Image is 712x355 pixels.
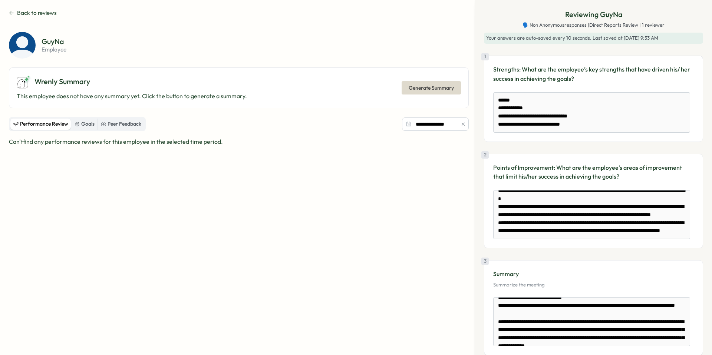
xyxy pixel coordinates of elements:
p: Summarize the meeting [493,282,694,288]
div: Peer Feedback [101,120,141,128]
div: 3 [481,258,489,265]
p: GuyNa [42,38,66,45]
p: Strengths: What are the employee’s key strengths that have driven his/ her success in achieving t... [493,65,694,83]
img: GuyNa [9,32,36,59]
p: This employee does not have any summary yet. Click the button to generate a summary. [17,92,247,101]
span: Back to reviews [17,9,57,17]
div: Performance Review [13,120,68,128]
span: 🗣️ Non Anonymous responses | Direct Reports Review | 1 reviewer [523,22,665,29]
span: Wrenly Summary [34,76,90,87]
div: 1 [481,53,489,60]
div: Goals [75,120,95,128]
span: Your answers are auto-saved every 10 seconds [486,35,590,41]
p: Points of Improvement: What are the employee's areas of improvement that limit his/her success in... [493,163,694,182]
button: Back to reviews [9,9,57,17]
div: . Last saved at [DATE] 9:53 AM [484,33,703,44]
p: Summary [493,269,694,279]
p: employee [42,47,66,52]
span: Generate Summary [409,82,454,94]
span: Can't find any performance reviews for this employee in the selected time period. [9,138,223,145]
button: Generate Summary [402,81,461,94]
p: Reviewing GuyNa [565,9,622,20]
div: 2 [481,151,489,159]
